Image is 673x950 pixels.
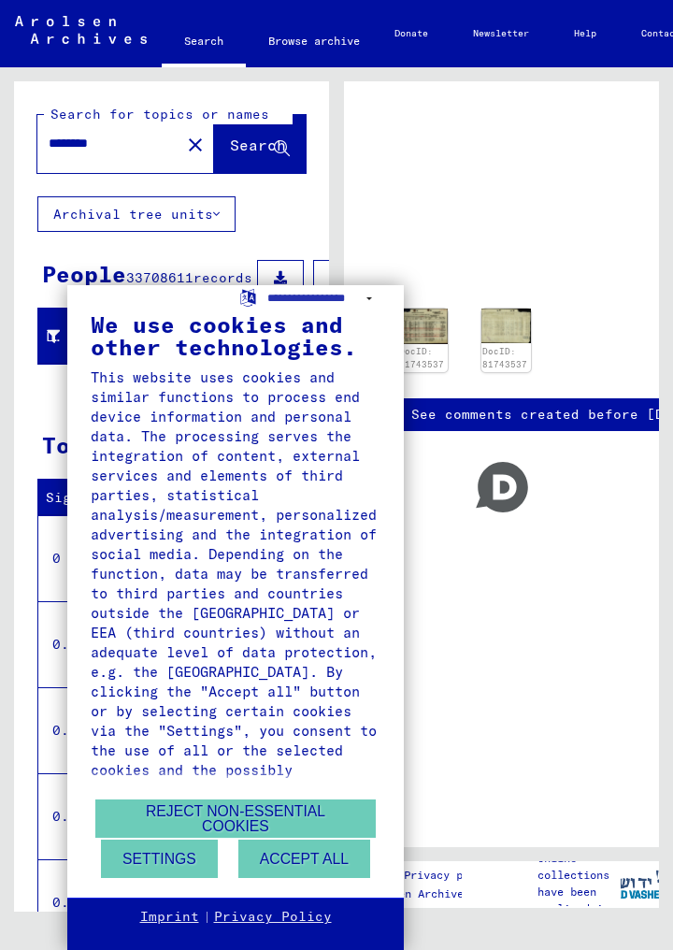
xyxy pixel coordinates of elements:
[101,840,218,878] button: Settings
[91,367,380,839] div: This website uses cookies and similar functions to process end device information and personal da...
[95,799,376,838] button: Reject non-essential cookies
[91,313,380,358] div: We use cookies and other technologies.
[238,840,370,878] button: Accept all
[214,908,332,927] a: Privacy Policy
[140,908,199,927] a: Imprint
